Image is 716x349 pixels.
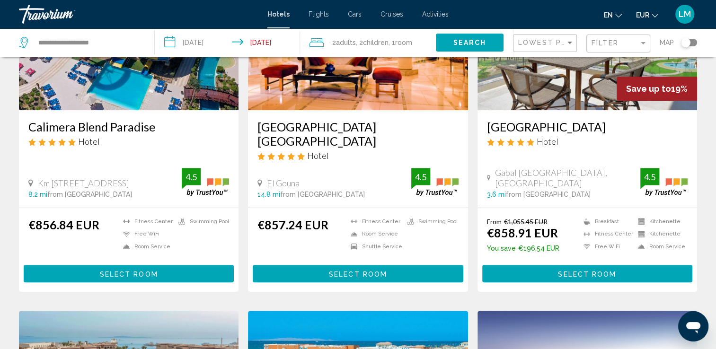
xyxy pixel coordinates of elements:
[336,39,356,46] span: Adults
[674,38,697,47] button: Toggle map
[617,77,697,101] div: 19%
[518,39,579,46] span: Lowest Price
[422,10,449,18] a: Activities
[280,191,365,198] span: from [GEOGRAPHIC_DATA]
[604,11,613,19] span: en
[487,120,688,134] a: [GEOGRAPHIC_DATA]
[672,4,697,24] button: User Menu
[482,267,692,278] a: Select Room
[28,136,229,147] div: 5 star Hotel
[267,178,300,188] span: El Gouna
[411,171,430,183] div: 4.5
[592,39,619,47] span: Filter
[356,36,389,49] span: , 2
[28,191,47,198] span: 8.2 mi
[537,136,558,147] span: Hotel
[182,171,201,183] div: 4.5
[626,84,671,94] span: Save up to
[346,218,402,226] li: Fitness Center
[363,39,389,46] span: Children
[28,120,229,134] a: Calimera Blend Paradise
[307,150,329,161] span: Hotel
[604,8,622,22] button: Change language
[309,10,329,18] a: Flights
[395,39,412,46] span: Room
[586,34,650,53] button: Filter
[579,230,633,238] li: Fitness Center
[487,226,558,240] ins: €858.91 EUR
[436,34,504,51] button: Search
[257,120,458,148] a: [GEOGRAPHIC_DATA] [GEOGRAPHIC_DATA]
[24,265,234,282] button: Select Room
[257,150,458,161] div: 5 star Hotel
[495,167,640,188] span: Gabal [GEOGRAPHIC_DATA], [GEOGRAPHIC_DATA]
[100,270,158,278] span: Select Room
[487,218,502,226] span: From
[253,265,463,282] button: Select Room
[24,267,234,278] a: Select Room
[640,168,688,196] img: trustyou-badge.svg
[633,218,688,226] li: Kitchenette
[487,244,559,252] p: €196.54 EUR
[636,11,649,19] span: EUR
[487,244,516,252] span: You save
[678,311,708,341] iframe: Bouton de lancement de la fenêtre de messagerie
[19,5,258,24] a: Travorium
[174,218,229,226] li: Swimming Pool
[380,10,403,18] a: Cruises
[118,230,174,238] li: Free WiFi
[300,28,436,57] button: Travelers: 2 adults, 2 children
[118,218,174,226] li: Fitness Center
[346,243,402,251] li: Shuttle Service
[558,270,616,278] span: Select Room
[348,10,362,18] a: Cars
[267,10,290,18] a: Hotels
[636,8,658,22] button: Change currency
[487,136,688,147] div: 5 star Hotel
[679,9,691,19] span: LM
[346,230,402,238] li: Room Service
[28,218,99,232] ins: €856.84 EUR
[506,191,591,198] span: from [GEOGRAPHIC_DATA]
[402,218,459,226] li: Swimming Pool
[411,168,459,196] img: trustyou-badge.svg
[482,265,692,282] button: Select Room
[47,191,132,198] span: from [GEOGRAPHIC_DATA]
[78,136,100,147] span: Hotel
[155,28,300,57] button: Check-in date: Feb 7, 2026 Check-out date: Feb 14, 2026
[257,218,328,232] ins: €857.24 EUR
[633,243,688,251] li: Room Service
[518,39,574,47] mat-select: Sort by
[253,267,463,278] a: Select Room
[579,243,633,251] li: Free WiFi
[504,218,548,226] del: €1,055.45 EUR
[487,191,506,198] span: 3.6 mi
[640,171,659,183] div: 4.5
[633,230,688,238] li: Kitchenette
[257,191,280,198] span: 14.8 mi
[118,243,174,251] li: Room Service
[389,36,412,49] span: , 1
[660,36,674,49] span: Map
[579,218,633,226] li: Breakfast
[38,178,129,188] span: Km [STREET_ADDRESS]
[332,36,356,49] span: 2
[182,168,229,196] img: trustyou-badge.svg
[453,39,486,47] span: Search
[329,270,387,278] span: Select Room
